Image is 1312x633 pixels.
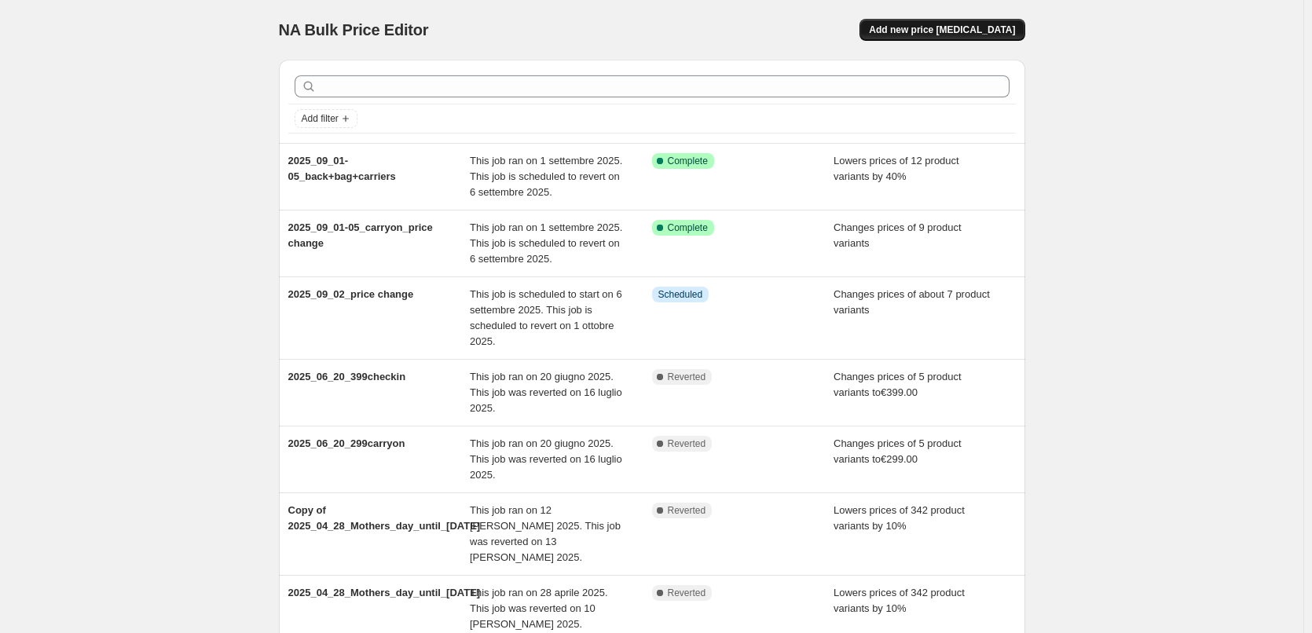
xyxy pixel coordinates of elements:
span: Lowers prices of 12 product variants by 40% [834,155,959,182]
span: Changes prices of 5 product variants to [834,437,962,465]
span: Reverted [668,504,706,517]
span: Reverted [668,437,706,450]
span: Add new price [MEDICAL_DATA] [869,24,1015,36]
button: Add filter [295,109,357,128]
span: Lowers prices of 342 product variants by 10% [834,587,965,614]
span: Complete [668,221,708,234]
span: Changes prices of 5 product variants to [834,371,962,398]
span: Reverted [668,371,706,383]
span: 2025_06_20_399checkin [288,371,406,382]
span: Changes prices of 9 product variants [834,221,962,249]
span: Lowers prices of 342 product variants by 10% [834,504,965,532]
span: Reverted [668,587,706,599]
span: This job is scheduled to start on 6 settembre 2025. This job is scheduled to revert on 1 ottobre ... [470,288,622,347]
span: Complete [668,155,708,167]
span: Add filter [302,112,339,125]
span: 2025_09_02_price change [288,288,414,300]
span: 2025_09_01-05_carryon_price change [288,221,433,249]
span: 2025_09_01-05_back+bag+carriers [288,155,396,182]
span: NA Bulk Price Editor [279,21,429,38]
span: This job ran on 1 settembre 2025. This job is scheduled to revert on 6 settembre 2025. [470,155,622,198]
span: 2025_06_20_299carryon [288,437,405,449]
span: €399.00 [881,386,918,398]
span: Changes prices of about 7 product variants [834,288,990,316]
button: Add new price [MEDICAL_DATA] [859,19,1024,41]
span: This job ran on 20 giugno 2025. This job was reverted on 16 luglio 2025. [470,371,622,414]
span: This job ran on 1 settembre 2025. This job is scheduled to revert on 6 settembre 2025. [470,221,622,265]
span: 2025_04_28_Mothers_day_until_[DATE] [288,587,481,598]
span: Scheduled [658,288,703,301]
span: €299.00 [881,453,918,465]
span: This job ran on 20 giugno 2025. This job was reverted on 16 luglio 2025. [470,437,622,481]
span: Copy of 2025_04_28_Mothers_day_until_[DATE] [288,504,481,532]
span: This job ran on 28 aprile 2025. This job was reverted on 10 [PERSON_NAME] 2025. [470,587,608,630]
span: This job ran on 12 [PERSON_NAME] 2025. This job was reverted on 13 [PERSON_NAME] 2025. [470,504,621,563]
